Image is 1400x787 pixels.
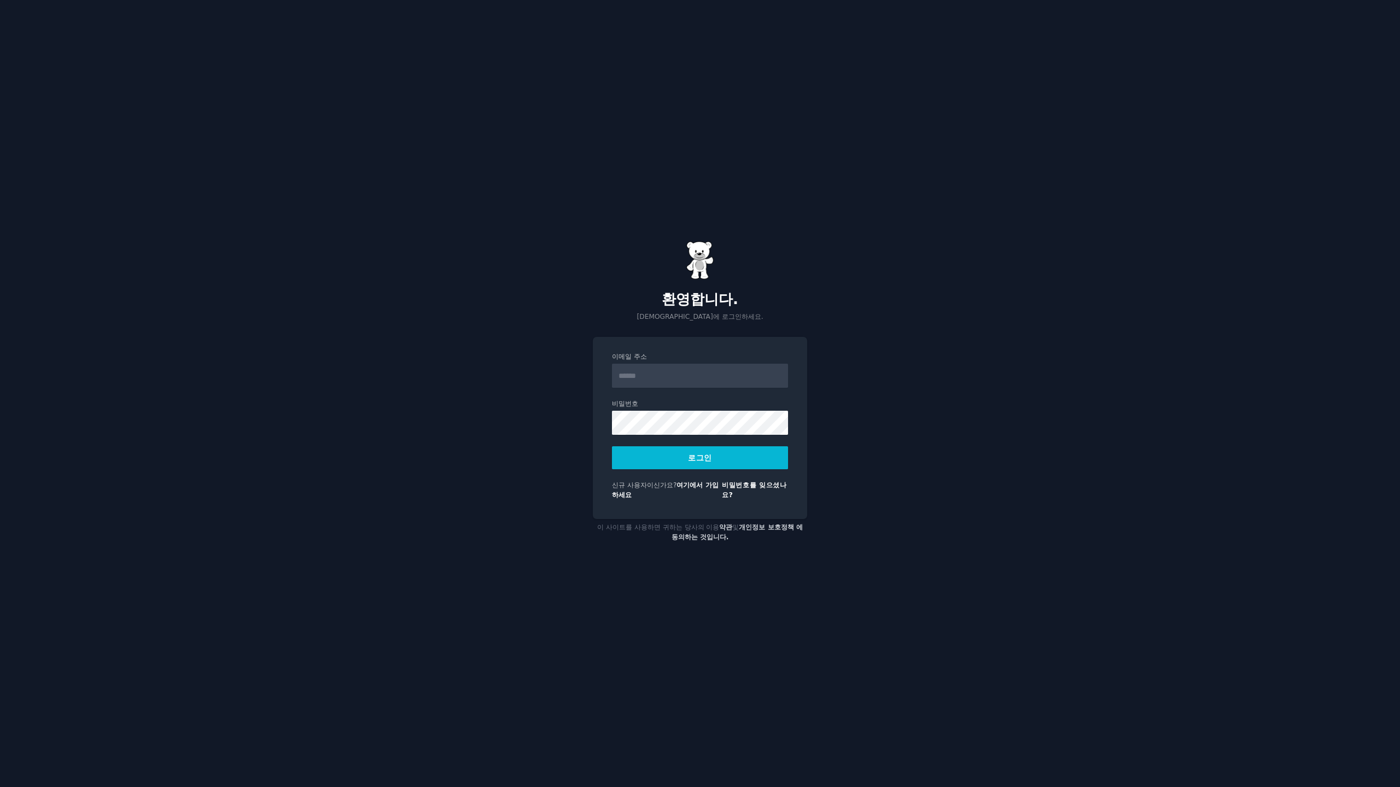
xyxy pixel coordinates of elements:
img: 곰젤리 [686,241,714,279]
a: 여기에서 가입하세요 [612,481,719,499]
a: 비밀번호를 잊으셨나요? [722,481,786,499]
button: 로그인 [612,446,788,469]
font: 및 [732,523,739,531]
a: 개인정보 보호정책 에 동의하는 것입니다. [672,523,803,541]
font: 이 사이트를 사용하면 귀하는 당사의 이용 [597,523,719,531]
font: 신규 사용자이신가요? [612,481,676,489]
font: 이메일 주소 [612,353,647,360]
font: [DEMOGRAPHIC_DATA]에 로그인하세요. [637,313,763,320]
font: 로그인 [688,453,712,462]
font: 환영합니다. [662,291,738,307]
font: 비밀번호 [612,400,638,407]
a: 약관 [719,523,732,531]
